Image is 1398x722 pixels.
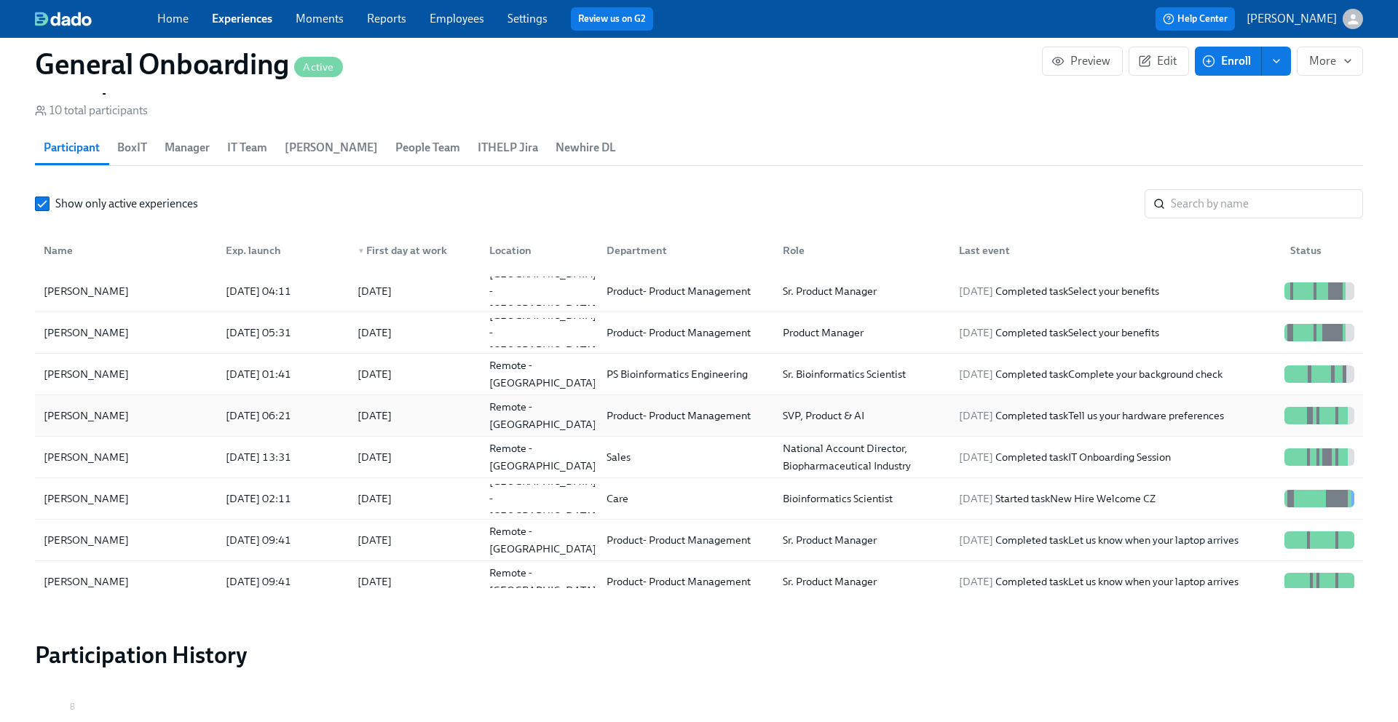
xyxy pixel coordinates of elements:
div: Department [601,242,771,259]
button: Help Center [1156,7,1235,31]
span: Newhire DL [556,138,616,158]
div: Completed task Select your benefits [953,282,1279,300]
div: [PERSON_NAME][DATE] 09:41[DATE]Remote - [GEOGRAPHIC_DATA]Product- Product ManagementSr. Product M... [35,520,1363,561]
span: ▼ [358,247,365,255]
div: [PERSON_NAME][DATE] 05:31[DATE][GEOGRAPHIC_DATA] - [GEOGRAPHIC_DATA]Product- Product ManagementPr... [35,312,1363,354]
h2: Participation History [35,640,1363,670]
div: [DATE] 04:11 [220,282,346,300]
div: SVP, Product & AI [777,407,947,424]
button: Edit [1129,47,1189,76]
a: Settings [508,12,548,25]
div: Name [38,242,214,259]
div: Product- Product Management [601,282,771,300]
span: Manager [165,138,210,158]
div: [GEOGRAPHIC_DATA] - [GEOGRAPHIC_DATA] [483,472,602,525]
button: Preview [1042,47,1123,76]
img: dado [35,12,92,26]
div: [PERSON_NAME] [38,448,214,466]
span: [DATE] [959,451,993,464]
div: [PERSON_NAME] [38,324,214,341]
div: Role [777,242,947,259]
div: Completed task IT Onboarding Session [953,448,1279,466]
div: [DATE] [358,365,392,383]
span: Active [294,62,342,73]
div: [DATE] [358,282,392,300]
div: Location [478,236,595,265]
div: Status [1279,236,1360,265]
div: Last event [947,236,1279,265]
div: Completed task Let us know when your laptop arrives [953,531,1279,549]
div: Product- Product Management [601,531,771,549]
div: [PERSON_NAME] [38,407,135,424]
div: Name [38,236,214,265]
span: Enroll [1205,54,1251,68]
div: [PERSON_NAME] [38,573,214,590]
span: ITHELP Jira [478,138,538,158]
div: [DATE] 13:31 [220,448,346,466]
span: More [1309,54,1351,68]
div: Remote - [GEOGRAPHIC_DATA] [483,440,602,475]
div: Department [595,236,771,265]
div: Location [483,242,595,259]
div: Exp. launch [214,236,346,265]
div: [DATE] [358,324,392,341]
div: [PERSON_NAME] [38,490,214,507]
div: Product- Product Management [601,324,771,341]
div: [PERSON_NAME][DATE] 06:21[DATE]Remote - [GEOGRAPHIC_DATA]Product- Product ManagementSVP, Product ... [35,395,1363,437]
div: [PERSON_NAME][DATE] 04:11[DATE][GEOGRAPHIC_DATA] - [GEOGRAPHIC_DATA]Product- Product ManagementSr... [35,271,1363,312]
span: BoxIT [117,138,147,158]
div: National Account Director, Biopharmaceutical Industry [777,440,947,475]
span: Help Center [1163,12,1228,26]
a: Home [157,12,189,25]
div: Started task New Hire Welcome CZ [953,490,1279,507]
button: Enroll [1195,47,1262,76]
div: PS Bioinformatics Engineering [601,365,771,383]
div: Product Manager [777,324,947,341]
span: Edit [1141,54,1177,68]
a: Employees [430,12,484,25]
div: Remote - [GEOGRAPHIC_DATA] [483,357,602,392]
a: Review us on G2 [578,12,646,26]
div: [PERSON_NAME][DATE] 09:41[DATE]Remote - [GEOGRAPHIC_DATA]Product- Product ManagementSr. Product M... [35,561,1363,603]
div: [PERSON_NAME] [38,365,214,383]
div: Product- Product Management [601,573,771,590]
div: [DATE] [358,573,392,590]
button: [PERSON_NAME] [1247,9,1363,29]
div: [PERSON_NAME][DATE] 02:11[DATE][GEOGRAPHIC_DATA] - [GEOGRAPHIC_DATA]CareBioinformatics Scientist[... [35,478,1363,520]
button: enroll [1262,47,1291,76]
div: 10 total participants [35,103,148,119]
div: Completed task Complete your background check [953,365,1279,383]
tspan: 8 [70,702,75,712]
div: First day at work [352,242,478,259]
span: People Team [395,138,460,158]
span: Preview [1054,54,1110,68]
div: Sr. Product Manager [777,282,947,300]
div: Completed task Select your benefits [953,324,1279,341]
div: [GEOGRAPHIC_DATA] - [GEOGRAPHIC_DATA] [483,265,602,317]
div: [GEOGRAPHIC_DATA] - [GEOGRAPHIC_DATA] [483,306,602,359]
div: [PERSON_NAME][DATE] 01:41[DATE]Remote - [GEOGRAPHIC_DATA]PS Bioinformatics EngineeringSr. Bioinfo... [35,354,1363,395]
span: [PERSON_NAME] [285,138,378,158]
div: [DATE] 01:41 [220,365,346,383]
span: [DATE] [959,409,993,422]
div: Product- Product Management [601,407,771,424]
div: Completed task Let us know when your laptop arrives [953,573,1279,590]
a: Experiences [212,12,272,25]
div: [DATE] [358,490,392,507]
div: [DATE] [358,407,392,424]
div: Sales [601,448,771,466]
div: Remote - [GEOGRAPHIC_DATA] [483,523,602,558]
a: dado [35,12,157,26]
div: [PERSON_NAME] [38,531,214,549]
span: [DATE] [959,575,993,588]
div: Sr. Product Manager [777,531,947,549]
div: [DATE] [358,448,392,466]
div: Care [601,490,771,507]
div: ▼First day at work [346,236,478,265]
span: IT Team [227,138,267,158]
div: [DATE] [358,531,392,549]
div: Remote - [GEOGRAPHIC_DATA] [483,564,602,599]
button: Review us on G2 [571,7,653,31]
div: [DATE] 06:21 [220,407,346,424]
